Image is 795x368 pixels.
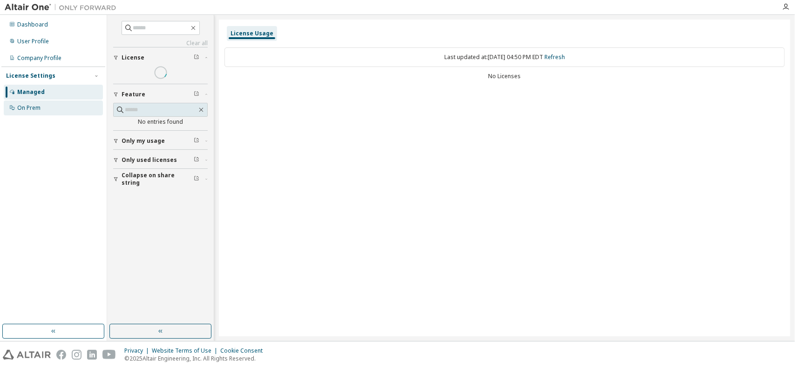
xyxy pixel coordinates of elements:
div: Privacy [124,347,152,355]
img: linkedin.svg [87,350,97,360]
button: Collapse on share string [113,169,208,189]
img: facebook.svg [56,350,66,360]
span: Only my usage [122,137,165,145]
div: Last updated at: [DATE] 04:50 PM EDT [224,47,785,67]
div: Company Profile [17,54,61,62]
div: On Prem [17,104,41,112]
div: Website Terms of Use [152,347,220,355]
div: No Licenses [224,73,785,80]
a: Clear all [113,40,208,47]
button: Feature [113,84,208,105]
span: Clear filter [194,175,199,183]
span: Collapse on share string [122,172,194,187]
span: Only used licenses [122,156,177,164]
div: User Profile [17,38,49,45]
div: Cookie Consent [220,347,268,355]
div: No entries found [113,118,208,126]
div: License Usage [231,30,273,37]
img: altair_logo.svg [3,350,51,360]
div: Dashboard [17,21,48,28]
div: License Settings [6,72,55,80]
span: License [122,54,144,61]
span: Clear filter [194,156,199,164]
span: Feature [122,91,145,98]
img: instagram.svg [72,350,82,360]
button: License [113,47,208,68]
p: © 2025 Altair Engineering, Inc. All Rights Reserved. [124,355,268,362]
span: Clear filter [194,54,199,61]
span: Clear filter [194,137,199,145]
div: Managed [17,88,45,96]
button: Only my usage [113,131,208,151]
img: youtube.svg [102,350,116,360]
button: Only used licenses [113,150,208,170]
a: Refresh [544,53,565,61]
img: Altair One [5,3,121,12]
span: Clear filter [194,91,199,98]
